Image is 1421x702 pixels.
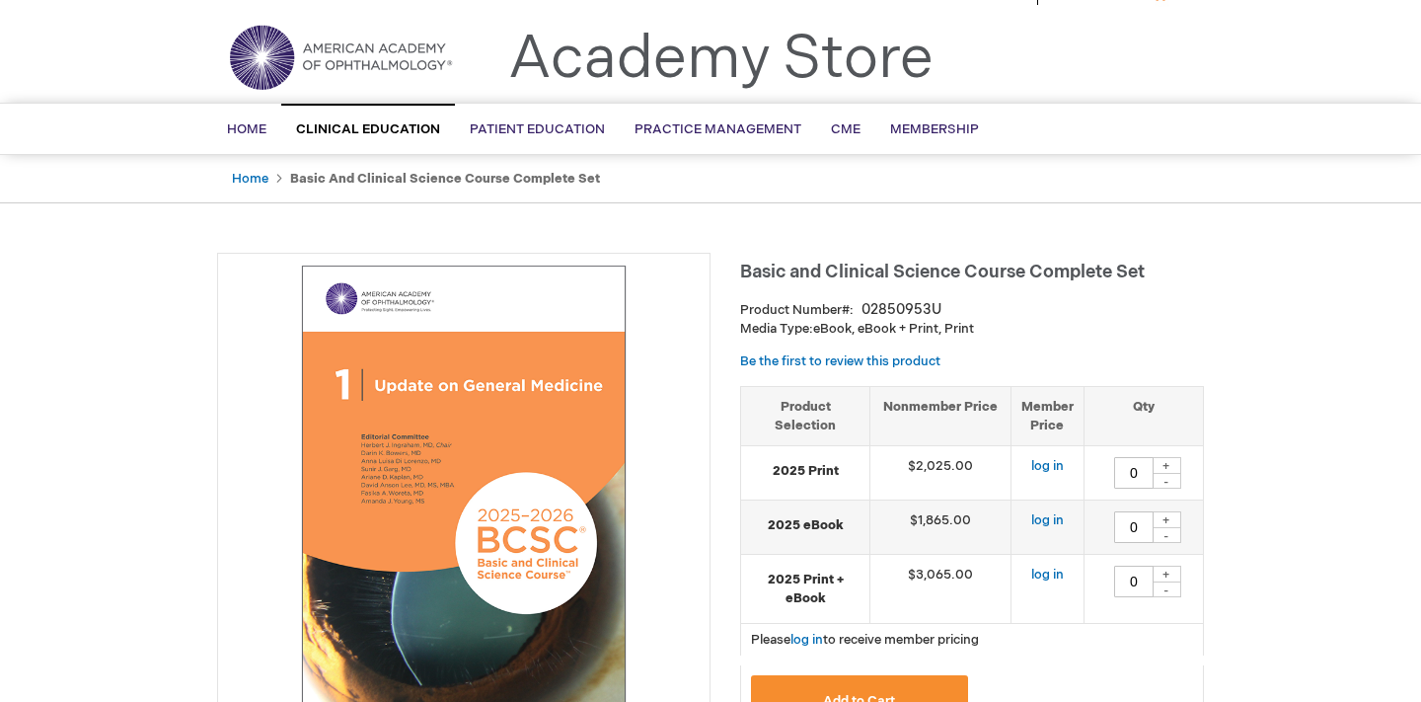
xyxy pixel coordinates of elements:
[1152,582,1181,597] div: -
[1114,457,1154,489] input: Qty
[227,121,266,137] span: Home
[1114,511,1154,543] input: Qty
[740,353,940,369] a: Be the first to review this product
[1010,386,1084,445] th: Member Price
[470,121,605,137] span: Patient Education
[1152,511,1181,528] div: +
[1031,458,1064,474] a: log in
[1031,567,1064,583] a: log in
[1114,566,1154,597] input: Qty
[751,516,860,535] strong: 2025 eBook
[1084,386,1203,445] th: Qty
[890,121,979,137] span: Membership
[1152,473,1181,489] div: -
[831,121,860,137] span: CME
[232,171,268,187] a: Home
[635,121,801,137] span: Practice Management
[296,121,440,137] span: Clinical Education
[508,24,934,95] a: Academy Store
[290,171,600,187] strong: Basic and Clinical Science Course Complete Set
[1152,527,1181,543] div: -
[861,300,941,320] div: 02850953U
[751,632,979,648] span: Please to receive member pricing
[790,632,823,648] a: log in
[741,386,870,445] th: Product Selection
[1031,512,1064,528] a: log in
[870,386,1011,445] th: Nonmember Price
[740,320,1204,339] p: eBook, eBook + Print, Print
[751,571,860,607] strong: 2025 Print + eBook
[740,262,1145,282] span: Basic and Clinical Science Course Complete Set
[870,555,1011,624] td: $3,065.00
[1152,457,1181,474] div: +
[1152,566,1181,583] div: +
[870,446,1011,501] td: $2,025.00
[751,462,860,481] strong: 2025 Print
[740,302,854,318] strong: Product Number
[870,501,1011,555] td: $1,865.00
[740,321,813,337] strong: Media Type:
